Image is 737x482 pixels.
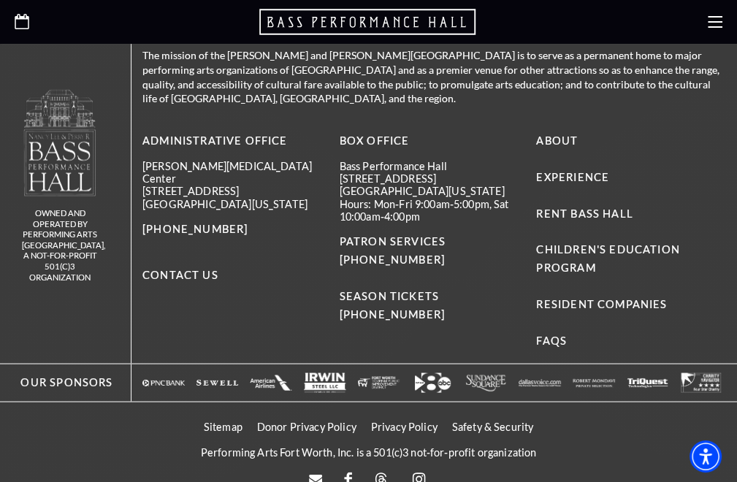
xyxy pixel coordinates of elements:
a: Logo of Irwin Steel LLC, featuring the company name in bold letters with a simple design. - open ... [304,372,346,392]
p: SEASON TICKETS [PHONE_NUMBER] [340,269,526,324]
a: Safety & Security [452,420,533,432]
a: Rent Bass Hall [536,207,633,219]
img: The image features a simple white background with text that appears to be a logo or brand name. [519,372,561,392]
p: The mission of the [PERSON_NAME] and [PERSON_NAME][GEOGRAPHIC_DATA] is to serve as a permanent ho... [142,48,722,106]
a: The image is completely blank or white. - open in a new tab [573,372,615,392]
img: The image is completely blank or white. [680,372,722,392]
img: Logo of PNC Bank in white text with a triangular symbol. [142,372,185,392]
div: Accessibility Menu [690,440,722,473]
a: Logo featuring the number "8" with an arrow and "abc" in a modern design. - open in a new tab [411,372,454,392]
p: [GEOGRAPHIC_DATA][US_STATE] [340,184,526,196]
img: The image is completely blank or white. [573,372,615,392]
p: Hours: Mon-Fri 9:00am-5:00pm, Sat 10:00am-4:00pm [340,197,526,223]
a: Logo of PNC Bank in white text with a triangular symbol. - open in a new tab - target website may... [142,372,185,392]
p: Performing Arts Fort Worth, Inc. is a 501(c)3 not-for-profit organization [186,445,551,458]
p: [PHONE_NUMBER] [142,220,329,238]
a: Privacy Policy [371,420,438,432]
p: Our Sponsors [7,373,112,391]
p: owned and operated by Performing Arts [GEOGRAPHIC_DATA], A NOT-FOR-PROFIT 501(C)3 ORGANIZATION [22,207,99,282]
a: Sitemap [204,420,243,432]
a: Resident Companies [536,297,667,310]
a: FAQs [536,334,567,346]
a: Experience [536,170,609,183]
a: Contact Us [142,268,218,280]
p: [GEOGRAPHIC_DATA][US_STATE] [142,197,329,210]
p: [STREET_ADDRESS] [142,184,329,196]
a: The image is completely blank or white. - open in a new tab [196,372,239,392]
a: About [536,134,578,146]
img: The image is completely blank or white. [627,372,669,392]
p: Bass Performance Hall [340,159,526,172]
img: The image is completely blank or white. [358,372,400,392]
img: The image is completely blank or white. [250,372,292,392]
a: The image is completely blank or white. - open in a new tab [250,372,292,392]
a: Donor Privacy Policy [257,420,356,432]
img: owned and operated by Performing Arts Fort Worth, A NOT-FOR-PROFIT 501(C)3 ORGANIZATION [23,88,97,196]
p: [STREET_ADDRESS] [340,172,526,184]
p: BOX OFFICE [340,131,526,150]
img: Logo featuring the number "8" with an arrow and "abc" in a modern design. [411,372,454,392]
p: [PERSON_NAME][MEDICAL_DATA] Center [142,159,329,185]
a: Open this option [15,14,29,31]
p: PATRON SERVICES [PHONE_NUMBER] [340,232,526,269]
a: Logo of Sundance Square, featuring stylized text in white. - open in a new tab [465,372,508,392]
a: The image features a simple white background with text that appears to be a logo or brand name. -... [519,372,561,392]
img: Logo of Sundance Square, featuring stylized text in white. [465,372,508,392]
img: Logo of Irwin Steel LLC, featuring the company name in bold letters with a simple design. [304,372,346,392]
a: The image is completely blank or white. - open in a new tab [680,372,722,392]
a: The image is completely blank or white. - open in a new tab [627,372,669,392]
img: The image is completely blank or white. [196,372,239,392]
p: Administrative Office [142,131,329,150]
a: Open this option [259,7,478,37]
a: Children's Education Program [536,242,679,273]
